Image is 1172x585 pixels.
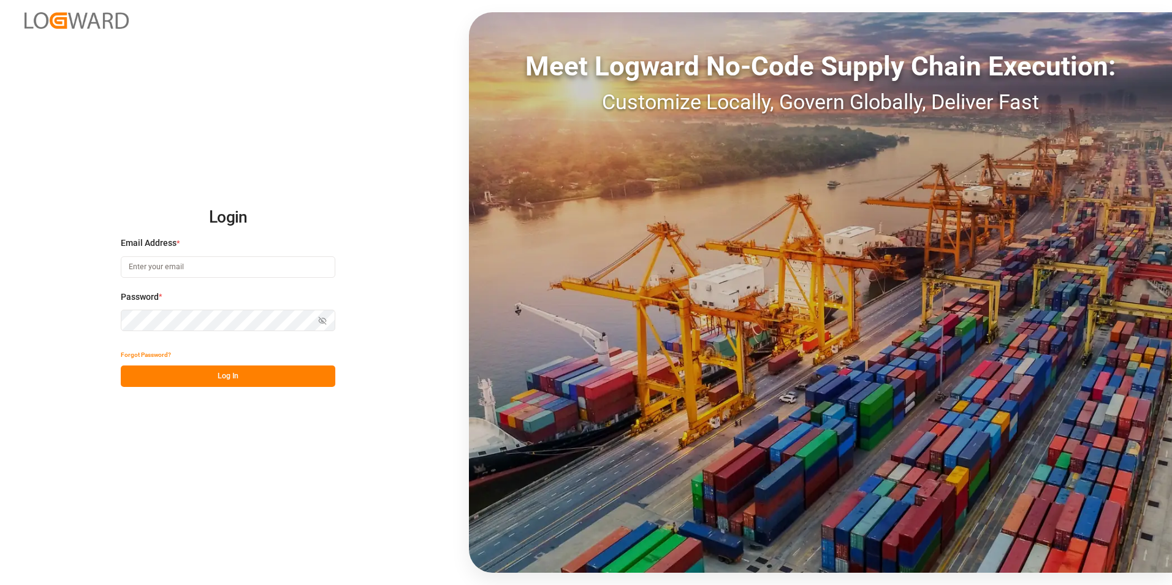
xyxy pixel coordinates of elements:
[469,86,1172,118] div: Customize Locally, Govern Globally, Deliver Fast
[469,46,1172,86] div: Meet Logward No-Code Supply Chain Execution:
[121,198,335,237] h2: Login
[25,12,129,29] img: Logward_new_orange.png
[121,256,335,278] input: Enter your email
[121,344,171,365] button: Forgot Password?
[121,365,335,387] button: Log In
[121,237,177,250] span: Email Address
[121,291,159,304] span: Password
